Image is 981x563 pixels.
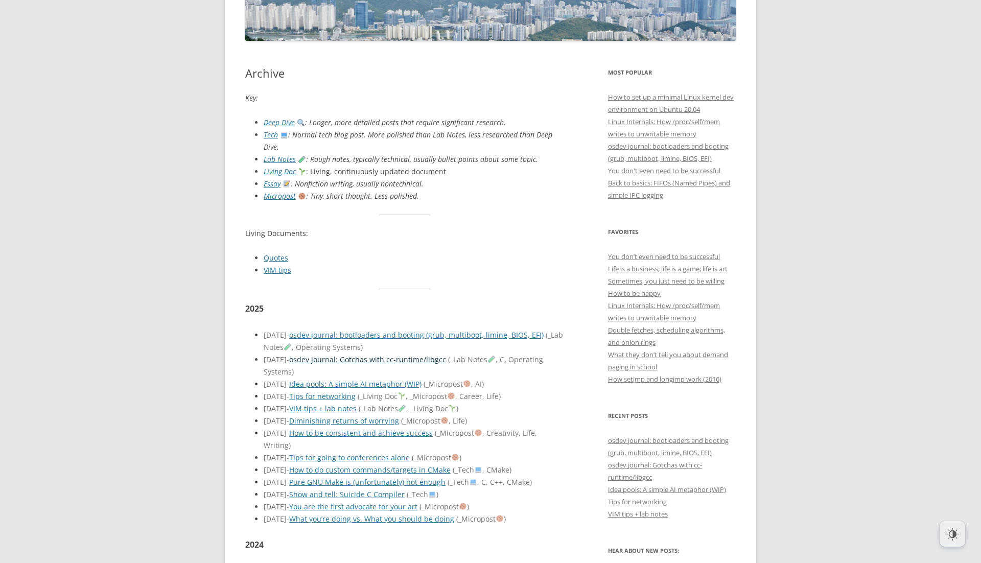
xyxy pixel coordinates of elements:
a: How to be happy [608,289,661,298]
a: Double fetches, scheduling algorithms, and onion rings [608,325,725,347]
img: 🧪 [488,356,495,363]
h3: Hear about new posts: [608,545,736,557]
a: Micropost [264,191,296,201]
img: 🍪 [459,503,466,510]
span: ) [530,477,532,487]
span: - [287,404,289,413]
span: _Tech , C, C++, CMake [448,477,532,487]
li: : Normal tech blog post. More polished than Lab Notes, less researched than Deep Dive. [264,129,565,153]
span: [DATE] [264,477,289,487]
span: _Micropost [456,514,506,524]
img: 🌱 [298,168,306,175]
span: _Micropost [419,502,469,511]
img: 📝 [283,180,290,187]
img: 🌱 [398,392,405,400]
span: ( [358,391,360,401]
a: osdev journal: Gotchas with cc-runtime/libgcc [608,460,702,482]
span: - [287,514,289,524]
span: [DATE] [264,514,289,524]
img: 🍪 [475,429,482,436]
img: 🍪 [452,454,459,461]
a: Diminishing returns of worrying [289,416,399,426]
span: [DATE] [264,465,289,475]
span: ) [467,502,469,511]
span: ( [401,416,403,426]
a: Life is a business; life is a game; life is art [608,264,728,273]
span: _Micropost , AI [424,379,484,389]
span: _Tech , CMake [453,465,511,475]
span: ) [456,404,458,413]
img: 🍪 [441,417,448,424]
span: ) [361,342,363,352]
a: Show and tell: Suicide C Compiler [289,489,405,499]
img: 🧪 [399,405,406,412]
a: osdev journal: bootloaders and booting (grub, multiboot, limine, BIOS, EFI) [608,142,729,163]
em: Key: [245,93,258,103]
a: How to be consistent and achieve success [289,428,433,438]
img: 💻 [470,478,477,485]
span: ( [448,477,450,487]
li: : Living, continuously updated document [264,166,565,178]
a: Quotes [264,253,288,263]
span: _Lab Notes , Operating Systems [264,330,563,352]
h1: Archive [245,66,565,80]
a: Tips for going to conferences alone [289,453,410,462]
span: [DATE] [264,453,289,462]
a: How to do custom commands/targets in CMake [289,465,451,475]
span: ( [456,514,458,524]
span: ( [359,404,361,413]
span: _Micropost , Life [401,416,467,426]
img: 💻 [281,131,288,138]
a: osdev journal: bootloaders and booting (grub, multiboot, limine, BIOS, EFI) [289,330,544,340]
span: [DATE] [264,416,289,426]
span: ( [453,465,455,475]
span: ( [419,502,422,511]
span: - [287,416,289,426]
a: Idea pools: A simple AI metaphor (WIP) [289,379,422,389]
span: - [287,489,289,499]
h3: Most Popular [608,66,736,79]
p: Living Documents: [245,227,565,240]
span: - [287,453,289,462]
span: [DATE] [264,330,289,340]
a: How to set up a minimal Linux kernel dev environment on Ubuntu 20.04 [608,92,734,114]
span: ) [289,440,291,450]
span: ( [435,428,437,438]
span: ( [407,489,409,499]
span: ) [465,416,467,426]
a: VIM tips + lab notes [608,509,668,519]
a: Deep Dive [264,118,295,127]
span: ( [424,379,426,389]
span: [DATE] [264,428,289,438]
a: How setjmp and longjmp work (2016) [608,374,721,384]
span: ) [436,489,438,499]
span: ) [482,379,484,389]
li: : Nonfiction writing, usually nontechnical. [264,178,565,190]
span: - [287,330,289,340]
a: Sometimes, you just need to be willing [608,276,725,286]
img: 💻 [429,490,436,498]
span: - [287,477,289,487]
span: _Micropost , Creativity, Life, Writing [264,428,537,450]
span: _Micropost [412,453,461,462]
span: - [287,379,289,389]
span: ( [412,453,414,462]
img: 🔍 [297,119,305,126]
h3: 2025 [245,301,565,317]
span: ) [499,391,501,401]
span: _Living Doc , _Micropost , Career, Life [358,391,501,401]
a: Idea pools: A simple AI metaphor (WIP) [608,485,726,494]
img: 🧪 [298,156,306,163]
span: [DATE] [264,391,289,401]
li: : Tiny, short thought. Less polished. [264,190,565,202]
a: You are the first advocate for your art [289,502,417,511]
span: ( [448,355,450,364]
a: You don't even need to be successful [608,166,720,175]
li: : Longer, more detailed posts that require significant research. [264,116,565,129]
span: _Lab Notes , C, Operating Systems [264,355,543,377]
h3: Recent Posts [608,410,736,422]
span: _Tech [407,489,438,499]
a: Lab Notes [264,154,296,164]
a: What they don’t tell you about demand paging in school [608,350,728,371]
span: _Lab Notes , _Living Doc [359,404,458,413]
